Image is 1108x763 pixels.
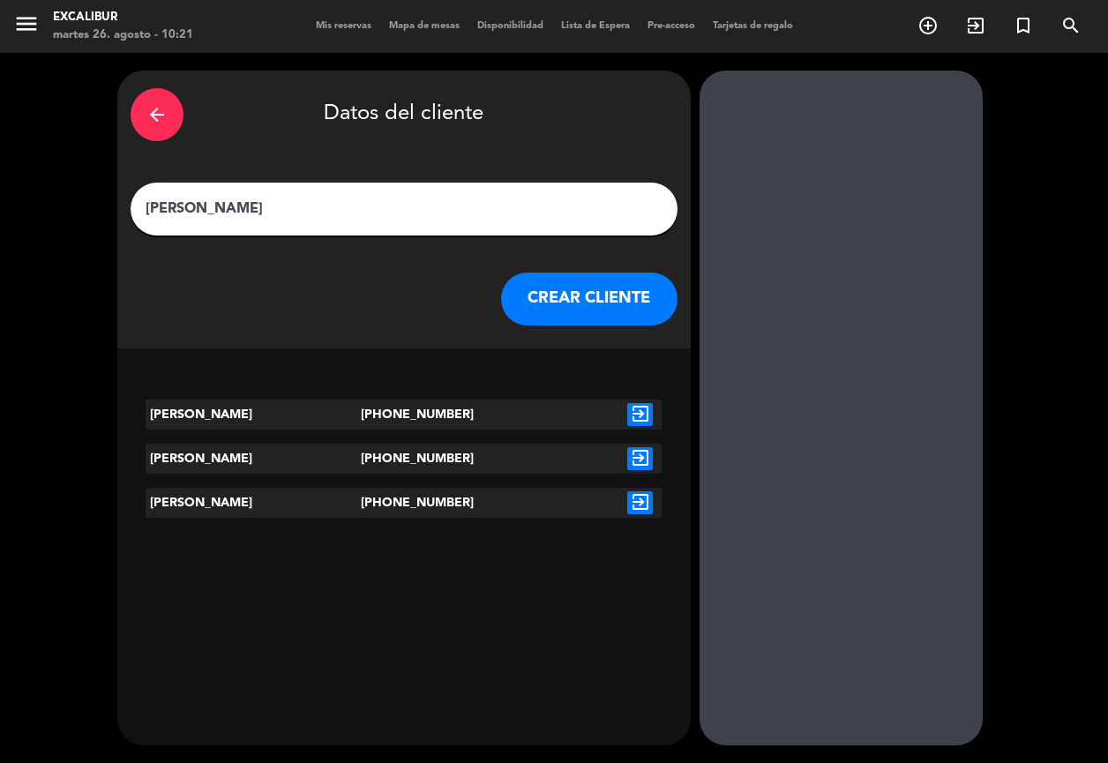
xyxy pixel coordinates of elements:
[13,11,40,43] button: menu
[639,21,704,31] span: Pre-acceso
[1060,15,1082,36] i: search
[361,400,447,430] div: [PHONE_NUMBER]
[627,403,653,426] i: exit_to_app
[307,21,380,31] span: Mis reservas
[146,488,361,518] div: [PERSON_NAME]
[501,273,678,325] button: CREAR CLIENTE
[13,11,40,37] i: menu
[627,491,653,514] i: exit_to_app
[146,444,361,474] div: [PERSON_NAME]
[380,21,468,31] span: Mapa de mesas
[361,488,447,518] div: [PHONE_NUMBER]
[627,447,653,470] i: exit_to_app
[965,15,986,36] i: exit_to_app
[552,21,639,31] span: Lista de Espera
[468,21,552,31] span: Disponibilidad
[53,26,193,44] div: martes 26. agosto - 10:21
[917,15,939,36] i: add_circle_outline
[131,84,678,146] div: Datos del cliente
[1013,15,1034,36] i: turned_in_not
[146,400,361,430] div: [PERSON_NAME]
[146,104,168,125] i: arrow_back
[361,444,447,474] div: [PHONE_NUMBER]
[144,197,664,221] input: Escriba nombre, correo electrónico o número de teléfono...
[53,9,193,26] div: Excalibur
[704,21,802,31] span: Tarjetas de regalo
